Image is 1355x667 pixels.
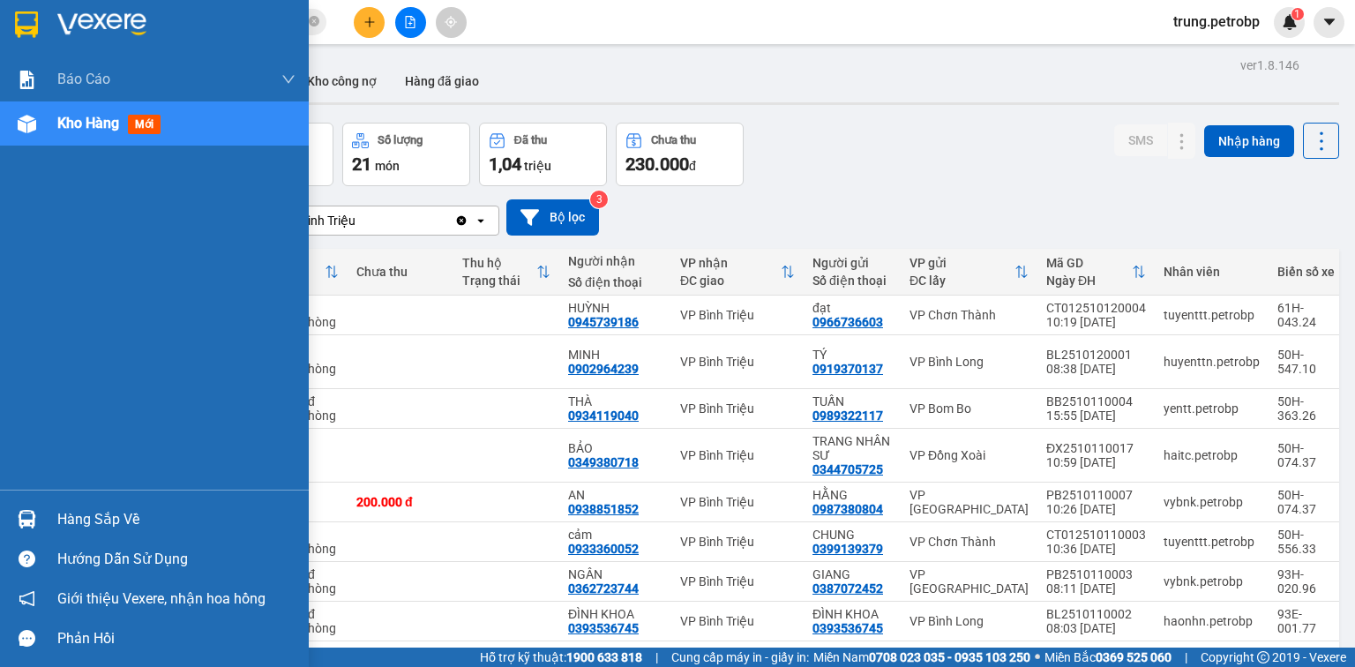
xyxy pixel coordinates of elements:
[357,212,359,229] input: Selected VP Bình Triệu.
[1046,647,1146,661] div: PL22510110001
[812,528,892,542] div: CHUNG
[680,574,795,588] div: VP Bình Triệu
[812,502,883,516] div: 0987380804
[689,159,696,173] span: đ
[1164,401,1260,416] div: yentt.petrobp
[568,254,663,268] div: Người nhận
[1277,394,1335,423] div: 50H-363.26
[812,394,892,408] div: TUẤN
[474,214,488,228] svg: open
[910,308,1029,322] div: VP Chơn Thành
[1046,607,1146,621] div: BL2510110002
[1277,488,1335,516] div: 50H-074.37
[1240,56,1299,75] div: ver 1.8.146
[680,448,795,462] div: VP Bình Triệu
[309,14,319,31] span: close-circle
[436,7,467,38] button: aim
[1277,265,1335,279] div: Biển số xe
[651,134,696,146] div: Chưa thu
[1291,8,1304,20] sup: 1
[18,510,36,528] img: warehouse-icon
[568,567,663,581] div: NGÂN
[680,535,795,549] div: VP Bình Triệu
[1096,650,1172,664] strong: 0369 525 060
[18,115,36,133] img: warehouse-icon
[812,348,892,362] div: TÝ
[378,134,423,146] div: Số lượng
[1164,574,1260,588] div: vybnk.petrobp
[489,154,521,175] span: 1,04
[568,441,663,455] div: BẢO
[616,123,744,186] button: Chưa thu230.000đ
[1046,315,1146,329] div: 10:19 [DATE]
[910,401,1029,416] div: VP Bom Bo
[453,249,559,296] th: Toggle SortBy
[1046,441,1146,455] div: ĐX2510110017
[1046,567,1146,581] div: PB2510110003
[1046,455,1146,469] div: 10:59 [DATE]
[568,502,639,516] div: 0938851852
[1046,256,1132,270] div: Mã GD
[342,123,470,186] button: Số lượng21món
[812,567,892,581] div: GIANG
[1277,348,1335,376] div: 50H-547.10
[568,275,663,289] div: Số điện thoại
[1282,14,1298,30] img: icon-new-feature
[568,542,639,556] div: 0933360052
[462,274,536,288] div: Trạng thái
[812,301,892,315] div: đạt
[1046,274,1132,288] div: Ngày ĐH
[1185,648,1187,667] span: |
[1164,448,1260,462] div: haitc.petrobp
[1044,648,1172,667] span: Miền Bắc
[57,546,296,573] div: Hướng dẫn sử dụng
[680,308,795,322] div: VP Bình Triệu
[1046,488,1146,502] div: PB2510110007
[352,154,371,175] span: 21
[680,614,795,628] div: VP Bình Triệu
[568,488,663,502] div: AN
[812,315,883,329] div: 0966736603
[1046,542,1146,556] div: 10:36 [DATE]
[910,614,1029,628] div: VP Bình Long
[1321,14,1337,30] span: caret-down
[281,72,296,86] span: down
[57,506,296,533] div: Hàng sắp về
[1046,394,1146,408] div: BB2510110004
[1159,11,1274,33] span: trung.petrobp
[812,581,883,596] div: 0387072452
[910,567,1029,596] div: VP [GEOGRAPHIC_DATA]
[506,199,599,236] button: Bộ lọc
[15,11,38,38] img: logo-vxr
[445,16,457,28] span: aim
[910,256,1014,270] div: VP gửi
[568,581,639,596] div: 0362723744
[812,621,883,635] div: 0393536745
[910,448,1029,462] div: VP Đồng Xoài
[568,408,639,423] div: 0934119040
[812,256,892,270] div: Người gửi
[869,650,1030,664] strong: 0708 023 035 - 0935 103 250
[1046,362,1146,376] div: 08:38 [DATE]
[363,16,376,28] span: plus
[375,159,400,173] span: món
[356,265,445,279] div: Chưa thu
[568,455,639,469] div: 0349380718
[57,626,296,652] div: Phản hồi
[479,123,607,186] button: Đã thu1,04 triệu
[514,134,547,146] div: Đã thu
[1277,441,1335,469] div: 50H-074.37
[568,647,663,661] div: huy
[568,621,639,635] div: 0393536745
[680,401,795,416] div: VP Bình Triệu
[1294,8,1300,20] span: 1
[910,274,1014,288] div: ĐC lấy
[309,16,319,26] span: close-circle
[1114,124,1167,156] button: SMS
[1277,607,1335,635] div: 93E-001.77
[19,590,35,607] span: notification
[1037,249,1155,296] th: Toggle SortBy
[812,542,883,556] div: 0399139379
[812,434,892,462] div: TRANG NHÂN SƯ
[1046,581,1146,596] div: 08:11 [DATE]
